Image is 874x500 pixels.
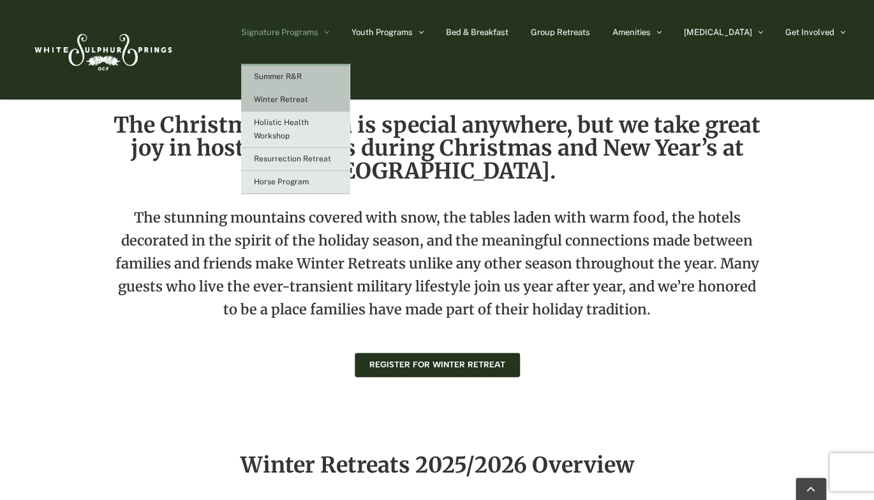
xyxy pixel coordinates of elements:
a: Summer R&R [241,66,350,89]
a: Winter Retreat [241,89,350,112]
span: Amenities [612,28,651,36]
span: Group Retreats [531,28,590,36]
span: Register for Winter Retreat [369,360,505,370]
h2: Winter Retreats 2025/2026 Overview [29,453,845,476]
span: Resurrection Retreat [254,154,331,163]
span: Bed & Breakfast [446,28,508,36]
span: Holistic Health Workshop [254,118,309,140]
a: Horse Program [241,171,350,194]
span: Signature Programs [241,28,318,36]
span: Horse Program [254,177,309,186]
span: Get Involved [785,28,834,36]
a: Resurrection Retreat [241,148,350,171]
a: Register for Winter Retreat [355,353,520,377]
p: The stunning mountains covered with snow, the tables laden with warm food, the hotels decorated i... [110,206,764,340]
span: Summer R&R [254,72,302,81]
a: Holistic Health Workshop [241,112,350,148]
span: Youth Programs [352,28,413,36]
h2: The Christmas season is special anywhere, but we take great joy in hosting guests during Christma... [110,114,764,182]
img: White Sulphur Springs Logo [29,20,175,80]
span: Winter Retreat [254,95,308,104]
span: [MEDICAL_DATA] [684,28,752,36]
